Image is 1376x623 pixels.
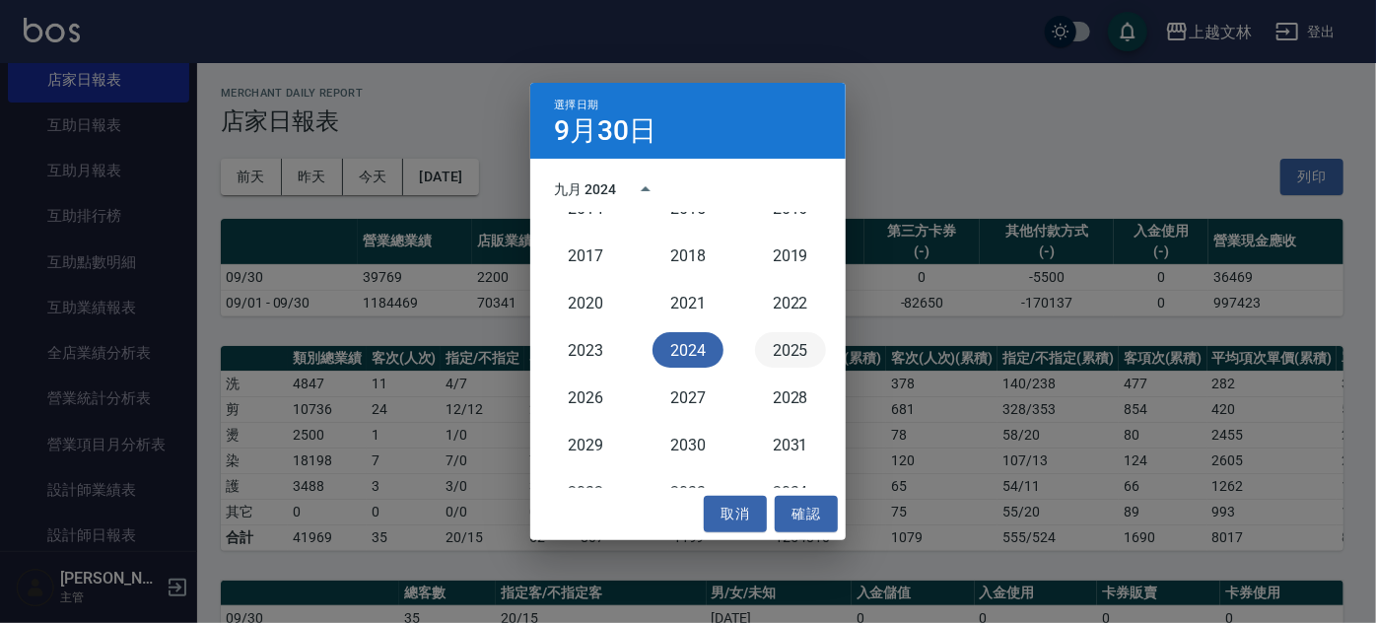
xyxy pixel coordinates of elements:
button: 2018 [653,238,723,273]
button: 2019 [755,238,826,273]
button: 2024 [653,332,723,368]
div: 九月 2024 [554,179,616,200]
button: 2032 [550,474,621,510]
button: 確認 [775,496,838,532]
button: 取消 [704,496,767,532]
button: 2022 [755,285,826,320]
button: year view is open, switch to calendar view [622,166,669,213]
button: 2033 [653,474,723,510]
button: 2021 [653,285,723,320]
span: 選擇日期 [554,99,598,111]
h4: 9月30日 [554,119,656,143]
button: 2031 [755,427,826,462]
button: 2025 [755,332,826,368]
button: 2020 [550,285,621,320]
button: 2028 [755,380,826,415]
button: 2034 [755,474,826,510]
button: 2017 [550,238,621,273]
button: 2029 [550,427,621,462]
button: 2026 [550,380,621,415]
button: 2027 [653,380,723,415]
button: 2023 [550,332,621,368]
button: 2030 [653,427,723,462]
